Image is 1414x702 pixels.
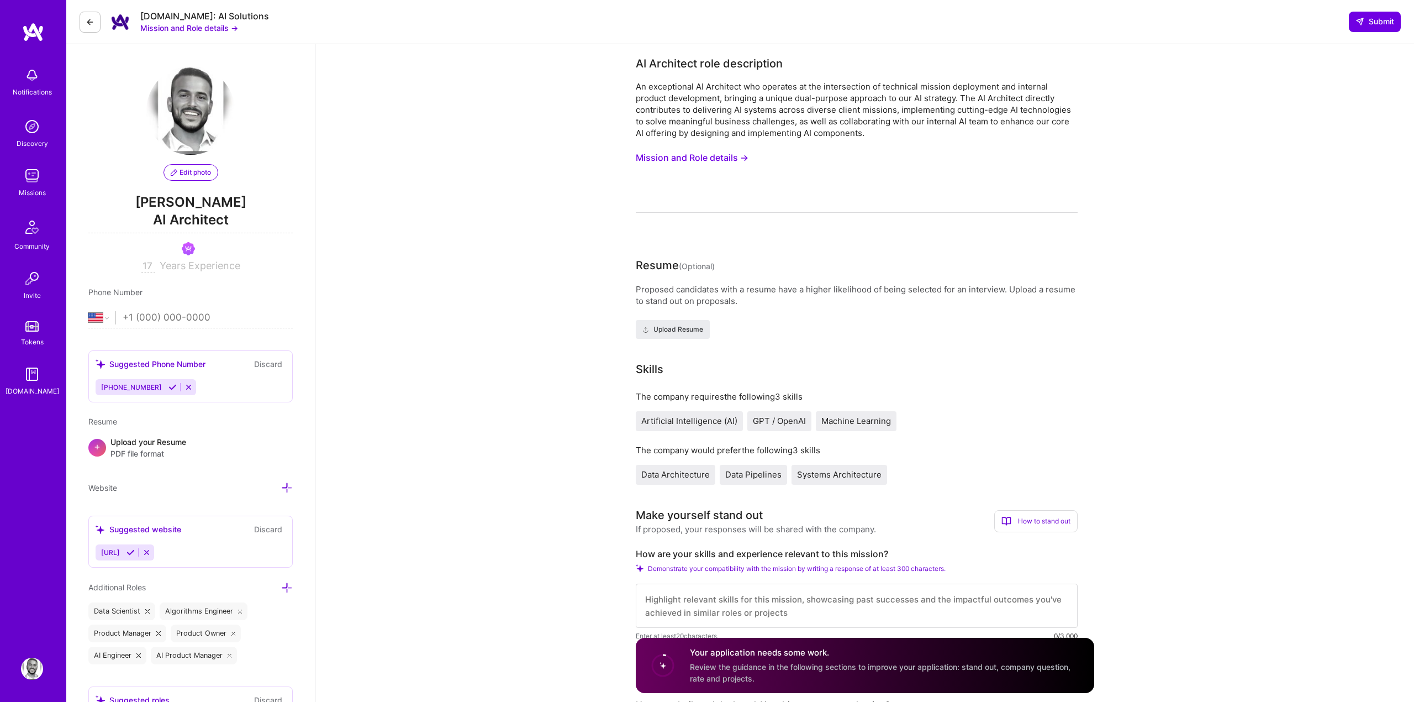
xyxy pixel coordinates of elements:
[641,416,737,426] span: Artificial Intelligence (AI)
[88,603,155,620] div: Data Scientist
[228,653,232,658] i: icon Close
[231,631,236,636] i: icon Close
[679,261,715,271] span: (Optional)
[168,383,177,391] i: Accept
[636,55,783,72] div: AI Architect role description
[146,66,235,155] img: User Avatar
[96,359,105,369] i: icon SuggestedTeams
[636,284,1078,307] div: Proposed candidates with a resume have a higher likelihood of being selected for an interview. Up...
[21,658,43,680] img: User Avatar
[636,320,710,339] button: Upload Resume
[636,148,748,168] button: Mission and Role details →
[151,647,238,664] div: AI Product Manager
[96,523,181,535] div: Suggested website
[821,416,891,426] span: Machine Learning
[21,64,43,86] img: bell
[145,609,150,614] i: icon Close
[88,194,293,211] span: [PERSON_NAME]
[88,436,293,459] div: +Upload your ResumePDF file format
[648,564,946,573] span: Demonstrate your compatibility with the mission by writing a response of at least 300 characters.
[21,165,43,187] img: teamwork
[725,469,782,480] span: Data Pipelines
[753,416,806,426] span: GPT / OpenAI
[1001,516,1011,526] i: icon BookOpen
[1355,16,1394,27] span: Submit
[636,548,1078,560] label: How are your skills and experience relevant to this mission?
[13,86,52,98] div: Notifications
[163,164,218,181] button: Edit photo
[88,417,117,426] span: Resume
[126,548,135,557] i: Accept
[21,363,43,385] img: guide book
[101,383,162,391] span: [PHONE_NUMBER]
[19,187,46,198] div: Missions
[96,358,205,370] div: Suggested Phone Number
[24,290,41,301] div: Invite
[160,603,248,620] div: Algorithms Engineer
[1349,12,1401,32] button: Submit
[21,116,43,138] img: discovery
[140,22,238,34] button: Mission and Role details →
[160,260,240,271] span: Years Experience
[1054,630,1078,642] div: 0/3,000
[110,448,186,459] span: PDF file format
[156,631,161,636] i: icon Close
[182,242,195,255] img: Been on Mission
[88,647,146,664] div: AI Engineer
[636,257,715,275] div: Resume
[994,510,1078,532] div: How to stand out
[184,383,193,391] i: Reject
[88,583,146,592] span: Additional Roles
[641,469,710,480] span: Data Architecture
[171,625,241,642] div: Product Owner
[642,324,703,334] span: Upload Resume
[88,287,143,297] span: Phone Number
[636,361,663,378] div: Skills
[123,302,293,334] input: +1 (000) 000-0000
[88,625,166,642] div: Product Manager
[19,214,45,240] img: Community
[17,138,48,149] div: Discovery
[14,240,50,252] div: Community
[110,436,186,459] div: Upload your Resume
[25,321,39,332] img: tokens
[101,548,120,557] span: [URL]
[636,391,1078,402] div: The company requires the following 3 skills
[1355,17,1364,26] i: icon SendLight
[690,662,1070,683] span: Review the guidance in the following sections to improve your application: stand out, company que...
[636,507,763,523] div: Make yourself stand out
[251,523,286,536] button: Discard
[141,260,155,273] input: XX
[140,11,269,22] div: [DOMAIN_NAME]: AI Solutions
[171,169,177,176] i: icon PencilPurple
[636,564,643,572] i: Check
[636,444,1078,456] div: The company would prefer the following 3 skills
[797,469,882,480] span: Systems Architecture
[636,81,1078,139] div: An exceptional AI Architect who operates at the intersection of technical mission deployment and ...
[636,523,876,535] div: If proposed, your responses will be shared with the company.
[22,22,44,42] img: logo
[109,11,131,33] img: Company Logo
[251,358,286,370] button: Discard
[86,18,94,27] i: icon LeftArrowDark
[143,548,151,557] i: Reject
[636,630,719,642] span: Enter at least 20 characters.
[690,647,1081,659] h4: Your application needs some work.
[6,385,59,397] div: [DOMAIN_NAME]
[88,211,293,233] span: AI Architect
[136,653,141,658] i: icon Close
[171,167,211,177] span: Edit photo
[21,268,43,290] img: Invite
[21,336,44,348] div: Tokens
[18,658,46,680] a: User Avatar
[94,441,101,452] span: +
[96,525,105,535] i: icon SuggestedTeams
[88,483,117,493] span: Website
[238,609,242,614] i: icon Close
